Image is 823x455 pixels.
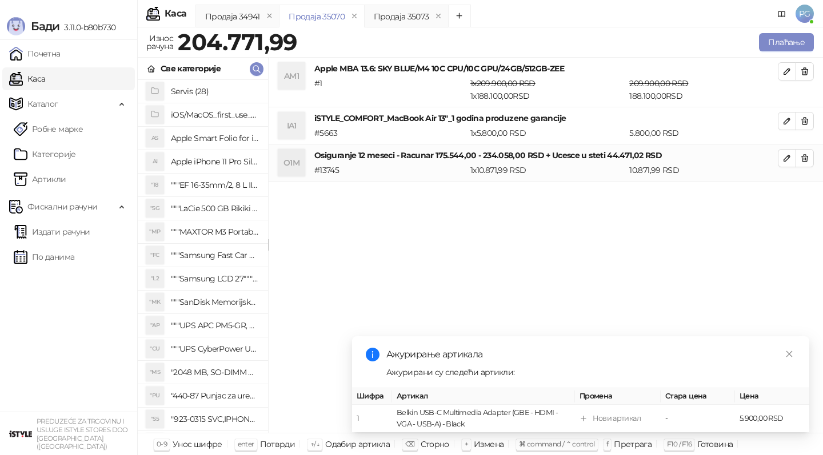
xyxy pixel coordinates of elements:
[146,199,164,218] div: "5G
[661,388,735,405] th: Стара цена
[14,245,74,268] a: По данима
[14,143,76,166] a: Категорије
[146,293,164,311] div: "MK
[312,164,468,176] div: # 13745
[606,440,608,448] span: f
[171,152,259,171] h4: Apple iPhone 11 Pro Silicone Case - Black
[405,440,414,448] span: ⌫
[9,67,45,90] a: Каса
[146,340,164,358] div: "CU
[144,31,175,54] div: Износ рачуна
[31,19,59,33] span: Бади
[161,62,221,75] div: Све категорије
[735,388,809,405] th: Цена
[146,410,164,428] div: "S5
[14,118,83,140] a: Робне марке
[374,10,429,23] div: Продаја 35073
[314,62,778,75] h4: Apple MBA 13.6: SKY BLUE/M4 10C CPU/10C GPU/24GB/512GB-ZEE
[278,62,305,90] div: AM1
[171,246,259,264] h4: """Samsung Fast Car Charge Adapter, brzi auto punja_, boja crna"""
[171,316,259,335] h4: """UPS APC PM5-GR, Essential Surge Arrest,5 utic_nica"""
[627,127,780,139] div: 5.800,00 RSD
[146,363,164,381] div: "MS
[386,348,796,361] div: Ажурирање артикала
[171,340,259,358] h4: """UPS CyberPower UT650EG, 650VA/360W , line-int., s_uko, desktop"""
[171,386,259,405] h4: "440-87 Punjac za uredjaje sa micro USB portom 4/1, Stand."
[178,28,297,56] strong: 204.771,99
[312,127,468,139] div: # 5663
[783,348,796,360] a: Close
[146,386,164,405] div: "PU
[697,437,733,452] div: Готовина
[171,363,259,381] h4: "2048 MB, SO-DIMM DDRII, 667 MHz, Napajanje 1,8 0,1 V, Latencija CL5"
[260,437,295,452] div: Потврди
[785,350,793,358] span: close
[171,106,259,124] h4: iOS/MacOS_first_use_assistance (4)
[468,127,627,139] div: 1 x 5.800,00 RSD
[468,164,627,176] div: 1 x 10.871,99 RSD
[575,388,661,405] th: Промена
[59,22,115,33] span: 3.11.0-b80b730
[278,149,305,176] div: O1M
[262,11,277,21] button: remove
[173,437,222,452] div: Унос шифре
[465,440,468,448] span: +
[352,388,392,405] th: Шифра
[474,437,504,452] div: Измена
[37,417,128,450] small: PREDUZEĆE ZA TRGOVINU I USLUGE ISTYLE STORES DOO [GEOGRAPHIC_DATA] ([GEOGRAPHIC_DATA])
[9,422,32,445] img: 64x64-companyLogo-77b92cf4-9946-4f36-9751-bf7bb5fd2c7d.png
[9,42,61,65] a: Почетна
[7,17,25,35] img: Logo
[14,168,66,191] a: ArtikliАртикли
[146,176,164,194] div: "18
[392,405,575,433] td: Belkin USB-C Multimedia Adapter (GBE - HDMI - VGA - USB-A) - Black
[146,246,164,264] div: "FC
[171,82,259,100] h4: Servis (28)
[759,33,814,51] button: Плаћање
[157,440,167,448] span: 0-9
[392,388,575,405] th: Артикал
[165,9,186,18] div: Каса
[448,5,471,27] button: Add tab
[171,176,259,194] h4: """EF 16-35mm/2, 8 L III USM"""
[171,269,259,288] h4: """Samsung LCD 27"""" C27F390FHUXEN"""
[627,164,780,176] div: 10.871,99 RSD
[366,348,379,361] span: info-circle
[27,92,58,115] span: Каталог
[629,78,688,88] span: 209.900,00 RSD
[171,129,259,147] h4: Apple Smart Folio for iPad mini (A17 Pro) - Sage
[146,223,164,241] div: "MP
[312,77,468,102] div: # 1
[735,405,809,433] td: 5.900,00 RSD
[171,199,259,218] h4: """LaCie 500 GB Rikiki USB 3.0 / Ultra Compact & Resistant aluminum / USB 3.0 / 2.5"""""""
[289,10,345,23] div: Продаја 35070
[238,440,254,448] span: enter
[519,440,595,448] span: ⌘ command / ⌃ control
[314,149,778,162] h4: Osiguranje 12 meseci - Racunar 175.544,00 - 234.058,00 RSD + Ucesce u steti 44.471,02 RSD
[171,410,259,428] h4: "923-0315 SVC,IPHONE 5/5S BATTERY REMOVAL TRAY Držač za iPhone sa kojim se otvara display
[421,437,449,452] div: Сторно
[325,437,390,452] div: Одабир артикла
[278,112,305,139] div: IA1
[470,78,536,88] span: 1 x 209.900,00 RSD
[386,366,796,379] div: Ажурирани су следећи артикли:
[431,11,446,21] button: remove
[205,10,260,23] div: Продаја 34941
[171,223,259,241] h4: """MAXTOR M3 Portable 2TB 2.5"""" crni eksterni hard disk HX-M201TCB/GM"""
[773,5,791,23] a: Документација
[171,293,259,311] h4: """SanDisk Memorijska kartica 256GB microSDXC sa SD adapterom SDSQXA1-256G-GN6MA - Extreme PLUS, ...
[468,77,627,102] div: 1 x 188.100,00 RSD
[661,405,735,433] td: -
[14,220,90,243] a: Издати рачуни
[146,129,164,147] div: AS
[614,437,652,452] div: Претрага
[27,195,97,218] span: Фискални рачуни
[314,112,778,124] h4: iSTYLE_COMFORT_MacBook Air 13"_1 godina produzene garancije
[352,405,392,433] td: 1
[146,152,164,171] div: AI
[593,413,641,424] div: Нови артикал
[796,5,814,23] span: PG
[146,269,164,288] div: "L2
[667,440,692,448] span: F10 / F16
[347,11,362,21] button: remove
